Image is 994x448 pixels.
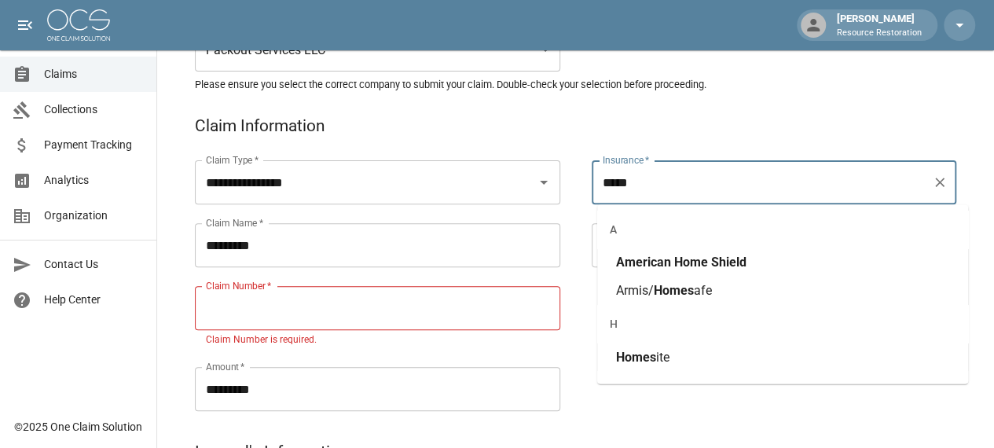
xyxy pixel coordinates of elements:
[837,27,922,40] p: Resource Restoration
[597,211,968,248] div: A
[533,171,555,193] button: Open
[656,349,669,364] span: ite
[616,349,656,364] span: Homes
[14,419,142,435] div: © 2025 One Claim Solution
[44,207,144,224] span: Organization
[44,101,144,118] span: Collections
[616,255,746,270] span: American Home Shield
[44,137,144,153] span: Payment Tracking
[597,371,968,409] div: T
[44,256,144,273] span: Contact Us
[206,216,263,230] label: Claim Name
[206,153,259,167] label: Claim Type
[206,360,245,373] label: Amount
[44,66,144,83] span: Claims
[603,153,649,167] label: Insurance
[195,78,956,91] h5: Please ensure you select the correct company to submit your claim. Double-check your selection be...
[831,11,928,39] div: [PERSON_NAME]
[206,332,549,348] p: Claim Number is required.
[44,292,144,308] span: Help Center
[654,283,694,298] span: Homes
[9,9,41,41] button: open drawer
[597,305,968,343] div: H
[47,9,110,41] img: ocs-logo-white-transparent.png
[206,279,271,292] label: Claim Number
[44,172,144,189] span: Analytics
[616,283,654,298] span: Armis/
[929,171,951,193] button: Clear
[694,283,712,298] span: afe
